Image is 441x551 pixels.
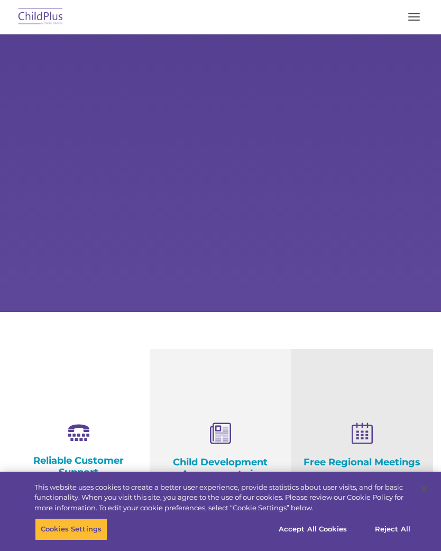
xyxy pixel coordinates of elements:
h4: Free Regional Meetings [299,456,425,468]
button: Cookies Settings [35,518,107,540]
button: Reject All [360,518,426,540]
h4: Reliable Customer Support [16,455,142,478]
div: This website uses cookies to create a better user experience, provide statistics about user visit... [34,482,410,513]
h4: Child Development Assessments in ChildPlus [158,456,283,491]
button: Close [412,477,436,500]
button: Accept All Cookies [273,518,353,540]
img: ChildPlus by Procare Solutions [16,5,66,30]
